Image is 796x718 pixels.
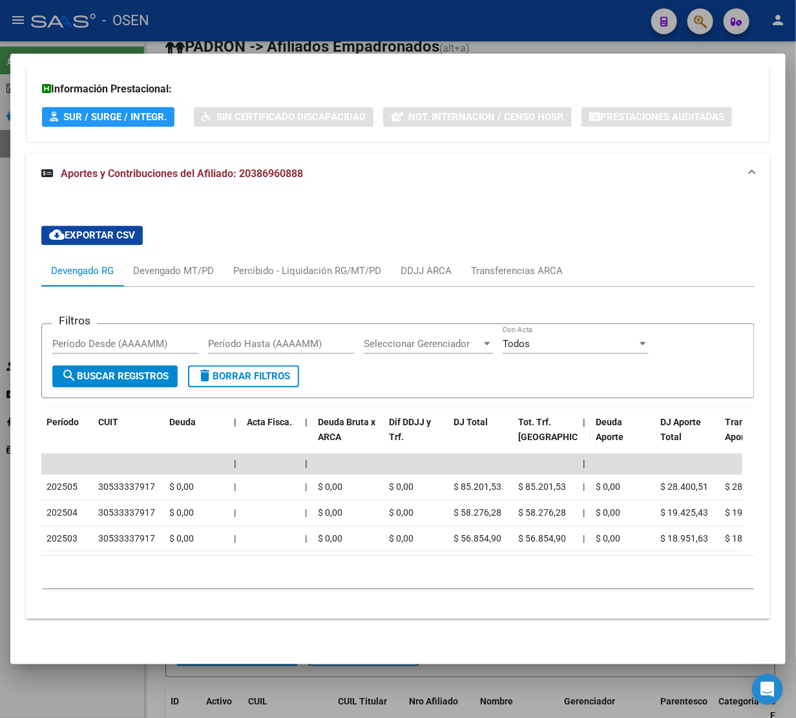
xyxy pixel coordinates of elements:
span: | [305,507,307,518]
span: 202505 [47,481,78,492]
span: | [305,481,307,492]
span: Exportar CSV [49,229,135,241]
span: $ 0,00 [169,533,194,544]
span: Borrar Filtros [197,370,290,382]
span: $ 85.201,53 [518,481,566,492]
span: | [583,417,585,427]
span: | [583,507,585,518]
div: Aportes y Contribuciones del Afiliado: 20386960888 [26,195,770,620]
span: Tot. Trf. [GEOGRAPHIC_DATA] [518,417,606,442]
span: $ 58.276,28 [518,507,566,518]
h3: Filtros [52,313,97,328]
span: $ 18.951,63 [725,533,773,544]
mat-expansion-panel-header: Aportes y Contribuciones del Afiliado: 20386960888 [26,153,770,195]
span: $ 56.854,90 [454,533,501,544]
span: $ 0,00 [318,533,342,544]
span: $ 19.425,43 [660,507,708,518]
button: Buscar Registros [52,365,178,387]
button: Borrar Filtros [188,365,299,387]
datatable-header-cell: CUIT [93,408,164,465]
button: SUR / SURGE / INTEGR. [42,107,174,127]
datatable-header-cell: Período [41,408,93,465]
span: 202504 [47,507,78,518]
span: Seleccionar Gerenciador [364,338,481,350]
div: Devengado MT/PD [133,264,214,278]
datatable-header-cell: Transferido Aporte [720,408,784,465]
span: $ 0,00 [169,507,194,518]
datatable-header-cell: Tot. Trf. Bruto [513,408,578,465]
datatable-header-cell: Deuda Bruta x ARCA [313,408,384,465]
datatable-header-cell: | [229,408,242,465]
span: $ 0,00 [389,481,414,492]
span: | [305,533,307,544]
mat-icon: cloud_download [49,227,65,242]
span: $ 0,00 [169,481,194,492]
span: | [234,507,236,518]
span: $ 0,00 [596,481,620,492]
datatable-header-cell: Dif DDJJ y Trf. [384,408,448,465]
span: | [234,533,236,544]
span: Todos [503,338,530,350]
div: Devengado RG [51,264,114,278]
span: Sin Certificado Discapacidad [216,111,366,123]
span: | [583,533,585,544]
span: | [583,481,585,492]
span: | [234,481,236,492]
span: Prestaciones Auditadas [600,111,724,123]
datatable-header-cell: Deuda Aporte [591,408,655,465]
span: SUR / SURGE / INTEGR. [63,111,167,123]
span: $ 0,00 [318,481,342,492]
span: Período [47,417,79,427]
span: Aportes y Contribuciones del Afiliado: 20386960888 [61,167,303,180]
span: Deuda Bruta x ARCA [318,417,375,442]
span: $ 28.400,51 [725,481,773,492]
span: Not. Internacion / Censo Hosp. [408,111,564,123]
span: DJ Aporte Total [660,417,701,442]
span: Deuda [169,417,196,427]
div: 30533337917 [98,505,155,520]
span: $ 85.201,53 [454,481,501,492]
span: $ 0,00 [596,533,620,544]
button: Prestaciones Auditadas [581,107,732,127]
div: Percibido - Liquidación RG/MT/PD [233,264,381,278]
span: $ 28.400,51 [660,481,708,492]
datatable-header-cell: DJ Aporte Total [655,408,720,465]
button: Not. Internacion / Censo Hosp. [383,107,572,127]
div: 30533337917 [98,480,155,494]
span: | [234,458,236,469]
span: $ 0,00 [389,507,414,518]
span: | [583,458,585,469]
span: Buscar Registros [61,370,169,382]
div: Open Intercom Messenger [752,674,783,705]
span: Dif DDJJ y Trf. [389,417,431,442]
span: $ 0,00 [389,533,414,544]
datatable-header-cell: DJ Total [448,408,513,465]
button: Sin Certificado Discapacidad [194,107,373,127]
div: 30533337917 [98,531,155,546]
mat-icon: search [61,368,77,383]
span: $ 18.951,63 [660,533,708,544]
span: | [305,417,308,427]
h3: Información Prestacional: [42,81,754,97]
span: $ 0,00 [318,507,342,518]
div: DDJJ ARCA [401,264,452,278]
span: DJ Total [454,417,488,427]
span: CUIT [98,417,118,427]
span: $ 58.276,28 [454,507,501,518]
span: | [305,458,308,469]
datatable-header-cell: Deuda [164,408,229,465]
span: | [234,417,236,427]
span: 202503 [47,533,78,544]
mat-icon: delete [197,368,213,383]
span: Deuda Aporte [596,417,623,442]
span: Transferido Aporte [725,417,773,442]
span: $ 0,00 [596,507,620,518]
span: Acta Fisca. [247,417,292,427]
div: Transferencias ARCA [471,264,563,278]
span: $ 56.854,90 [518,533,566,544]
button: Exportar CSV [41,226,143,245]
span: $ 19.425,43 [725,507,773,518]
datatable-header-cell: | [578,408,591,465]
datatable-header-cell: Acta Fisca. [242,408,300,465]
datatable-header-cell: | [300,408,313,465]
